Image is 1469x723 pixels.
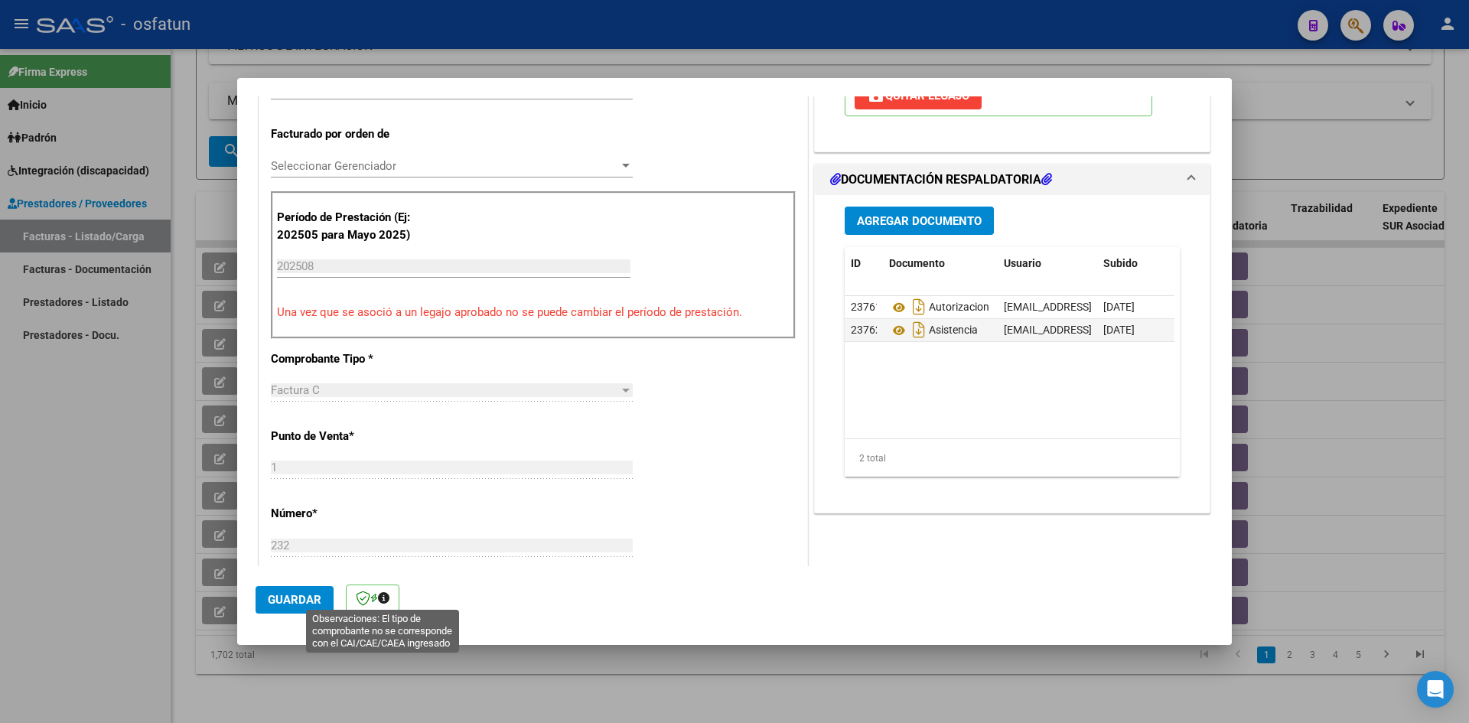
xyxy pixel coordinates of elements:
[277,209,431,243] p: Período de Prestación (Ej: 202505 para Mayo 2025)
[845,207,994,235] button: Agregar Documento
[277,304,790,321] p: Una vez que se asoció a un legajo aprobado no se puede cambiar el período de prestación.
[998,247,1097,280] datatable-header-cell: Usuario
[271,350,428,368] p: Comprobante Tipo *
[857,214,982,228] span: Agregar Documento
[815,164,1210,195] mat-expansion-panel-header: DOCUMENTACIÓN RESPALDATORIA
[1103,257,1138,269] span: Subido
[1417,671,1454,708] div: Open Intercom Messenger
[1174,247,1250,280] datatable-header-cell: Acción
[1103,301,1135,313] span: [DATE]
[271,505,428,523] p: Número
[1097,247,1174,280] datatable-header-cell: Subido
[851,324,881,336] span: 23762
[851,301,881,313] span: 23761
[909,295,929,319] i: Descargar documento
[883,247,998,280] datatable-header-cell: Documento
[889,301,989,314] span: Autorizacion
[268,593,321,607] span: Guardar
[889,324,978,337] span: Asistencia
[845,439,1180,477] div: 2 total
[815,195,1210,513] div: DOCUMENTACIÓN RESPALDATORIA
[889,257,945,269] span: Documento
[845,247,883,280] datatable-header-cell: ID
[1004,324,1263,336] span: [EMAIL_ADDRESS][DOMAIN_NAME] - [PERSON_NAME]
[867,89,969,103] span: Quitar Legajo
[271,428,428,445] p: Punto de Venta
[1103,324,1135,336] span: [DATE]
[271,159,619,173] span: Seleccionar Gerenciador
[271,125,428,143] p: Facturado por orden de
[851,257,861,269] span: ID
[1004,301,1263,313] span: [EMAIL_ADDRESS][DOMAIN_NAME] - [PERSON_NAME]
[1004,257,1041,269] span: Usuario
[271,383,320,397] span: Factura C
[830,171,1052,189] h1: DOCUMENTACIÓN RESPALDATORIA
[256,586,334,614] button: Guardar
[909,318,929,342] i: Descargar documento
